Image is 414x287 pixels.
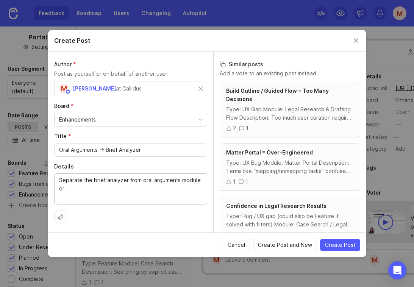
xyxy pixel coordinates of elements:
[220,197,360,244] a: Confidence in Legal Research ResultsType: Bug / UX gap (could also be Feature if solved with filt...
[226,203,327,209] span: Confidence in Legal Research Results
[233,231,236,239] div: 2
[73,85,116,92] span: [PERSON_NAME]
[233,178,236,186] div: 1
[246,231,248,239] div: 1
[54,36,91,45] h2: Create Post
[54,103,74,109] span: Board (required)
[59,176,202,201] textarea: Separate the brief analyzer from oral arguments module or
[253,239,317,251] button: Create Post and New
[352,36,360,45] button: Close create post modal
[59,115,96,124] div: Enhancements
[226,159,354,175] div: Type: UX Bug Module: Matter Portal Description: Terms like “mapping/unmapping tasks” confuse lawy...
[233,124,236,133] div: 2
[54,70,207,78] p: Post as yourself or on behalf of another user
[65,89,70,95] img: member badge
[59,146,202,154] input: Short, descriptive title
[226,105,354,122] div: Type: UX Gap Module: Legal Research & Drafting Flow Description: Too much user curation required ...
[59,84,69,94] div: M
[325,241,355,249] span: Create Post
[220,70,360,77] p: Add a vote to an existing post instead
[54,61,76,67] span: Author (required)
[228,241,245,249] span: Cancel
[223,239,250,251] button: Cancel
[220,143,360,191] a: Matter Portal = Over-EngineeredType: UX Bug Module: Matter Portal Description: Terms like “mappin...
[258,241,312,249] span: Create Post and New
[320,239,360,251] button: Create Post
[54,133,71,139] span: Title (required)
[220,82,360,137] a: Build Outline / Guided Flow = Too Many DecisionsType: UX Gap Module: Legal Research & Drafting Fl...
[226,87,329,102] span: Build Outline / Guided Flow = Too Many Decisions
[116,84,142,93] div: at Callidus
[226,149,313,156] span: Matter Portal = Over-Engineered
[220,61,360,68] h3: Similar posts
[246,124,248,133] div: 1
[388,261,406,279] div: Open Intercom Messenger
[226,212,354,229] div: Type: Bug / UX gap (could also be Feature if solved with filters) Module: Case Search / Legal Res...
[54,163,207,170] label: Details
[245,178,248,186] div: 1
